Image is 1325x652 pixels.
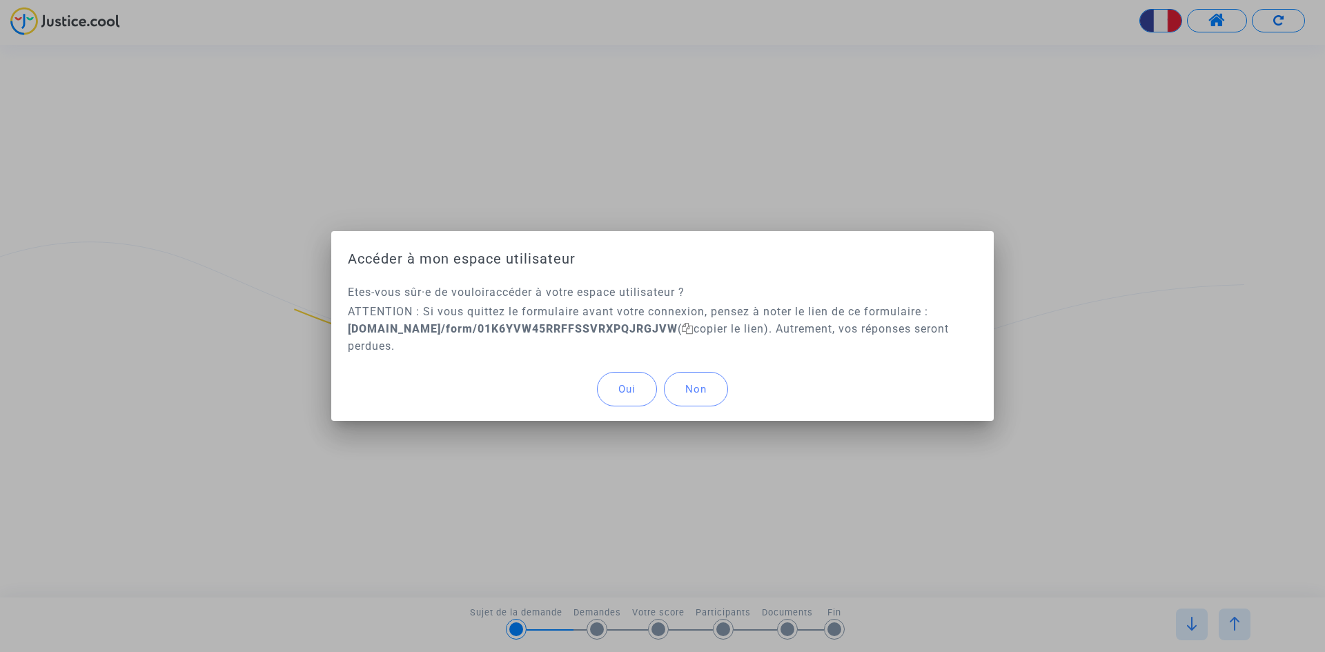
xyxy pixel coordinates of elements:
span: copier le lien [682,322,764,335]
span: Oui [618,383,636,395]
span: ATTENTION : Si vous quittez le formulaire avant votre connexion, pensez à noter le lien de ce for... [348,305,949,353]
span: Etes-vous sûr·e de vouloir [348,286,489,299]
h1: Accéder à mon espace utilisateur [348,248,977,270]
button: Oui [597,372,657,406]
span: Non [685,383,707,395]
span: accéder à votre espace utilisateur ? [489,286,685,299]
b: [DOMAIN_NAME]/form/01K6YVW45RRFFSSVRXPQJRGJVW [348,322,678,335]
button: Non [664,372,728,406]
